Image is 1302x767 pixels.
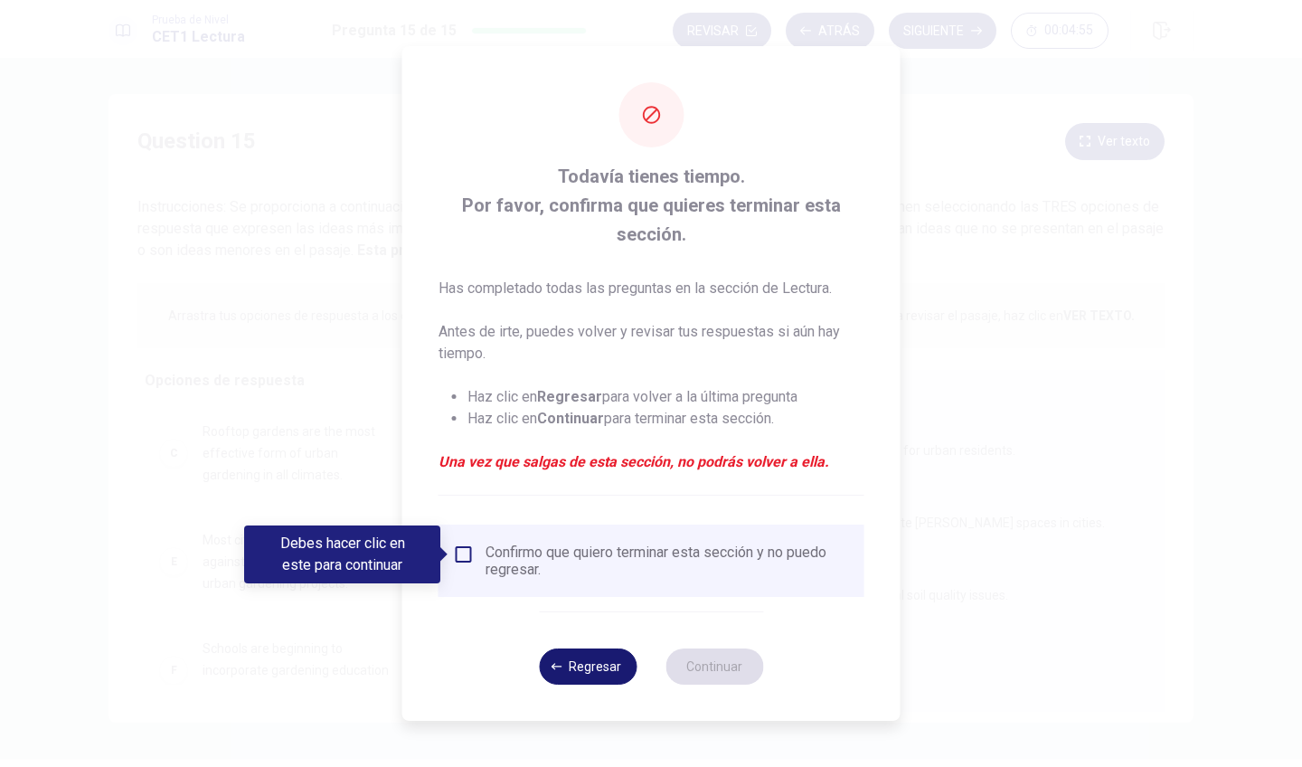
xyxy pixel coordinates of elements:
button: Continuar [665,649,763,685]
span: Todavía tienes tiempo. Por favor, confirma que quieres terminar esta sección. [439,162,864,249]
div: Confirmo que quiero terminar esta sección y no puedo regresar. [486,544,850,578]
p: Antes de irte, puedes volver y revisar tus respuestas si aún hay tiempo. [439,321,864,365]
div: Debes hacer clic en este para continuar [244,526,440,583]
button: Regresar [539,649,637,685]
span: Debes hacer clic en este para continuar [453,544,475,565]
li: Haz clic en para terminar esta sección. [467,408,864,430]
p: Has completado todas las preguntas en la sección de Lectura. [439,278,864,299]
li: Haz clic en para volver a la última pregunta [467,386,864,408]
strong: Continuar [537,410,604,427]
em: Una vez que salgas de esta sección, no podrás volver a ella. [439,451,864,473]
strong: Regresar [537,388,602,405]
